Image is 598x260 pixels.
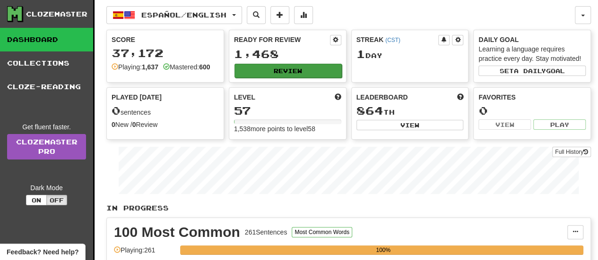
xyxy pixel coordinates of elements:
[234,48,341,60] div: 1,468
[26,9,87,19] div: Clozemaster
[142,63,158,71] strong: 1,637
[457,92,463,102] span: This week in points, UTC
[478,119,531,130] button: View
[183,245,583,255] div: 100%
[292,227,352,237] button: Most Common Words
[7,183,86,193] div: Dark Mode
[270,6,289,24] button: Add sentence to collection
[106,6,242,24] button: Español/English
[478,105,586,117] div: 0
[7,134,86,159] a: ClozemasterPro
[234,105,341,117] div: 57
[478,35,586,44] div: Daily Goal
[234,92,255,102] span: Level
[356,48,464,60] div: Day
[356,35,439,44] div: Streak
[112,120,219,129] div: New / Review
[234,124,341,134] div: 1,538 more points to level 58
[514,67,546,74] span: a daily
[106,203,591,213] p: In Progress
[112,92,162,102] span: Played [DATE]
[112,105,219,117] div: sentences
[7,122,86,132] div: Get fluent faster.
[356,120,464,130] button: View
[478,92,586,102] div: Favorites
[335,92,341,102] span: Score more points to level up
[247,6,266,24] button: Search sentences
[112,47,219,59] div: 37,172
[552,147,591,157] button: Full History
[141,11,226,19] span: Español / English
[356,104,383,117] span: 864
[478,66,586,76] button: Seta dailygoal
[112,104,121,117] span: 0
[533,119,586,130] button: Play
[356,47,365,60] span: 1
[7,247,78,257] span: Open feedback widget
[112,121,115,128] strong: 0
[199,63,210,71] strong: 600
[356,105,464,117] div: th
[46,195,67,205] button: Off
[294,6,313,24] button: More stats
[234,35,330,44] div: Ready for Review
[245,227,287,237] div: 261 Sentences
[132,121,136,128] strong: 0
[385,37,400,43] a: (CST)
[478,44,586,63] div: Learning a language requires practice every day. Stay motivated!
[163,62,210,72] div: Mastered:
[234,64,342,78] button: Review
[26,195,47,205] button: On
[356,92,408,102] span: Leaderboard
[112,62,158,72] div: Playing:
[112,35,219,44] div: Score
[114,225,240,239] div: 100 Most Common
